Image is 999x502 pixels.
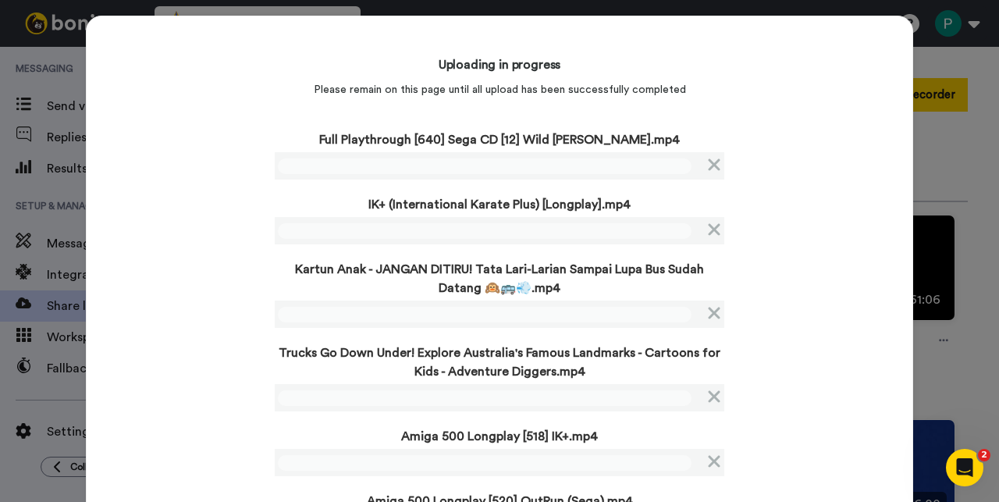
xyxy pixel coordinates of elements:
[946,449,983,486] iframe: Intercom live chat
[275,427,724,446] p: Amiga 500 Longplay [518] IK+.mp4
[439,55,561,74] h4: Uploading in progress
[275,130,724,149] p: Full Playthrough [640] Sega CD [12] Wild [PERSON_NAME].mp4
[275,195,724,214] p: IK+ (International Karate Plus) [Longplay].mp4
[314,82,686,98] p: Please remain on this page until all upload has been successfully completed
[978,449,990,461] span: 2
[275,344,724,381] p: Trucks Go Down Under! Explore Australia's Famous Landmarks - Cartoons for Kids - Adventure Digger...
[275,260,724,297] p: Kartun Anak - JANGAN DITIRU! Tata Lari-Larian Sampai Lupa Bus Sudah Datang 🙉🚌💨.mp4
